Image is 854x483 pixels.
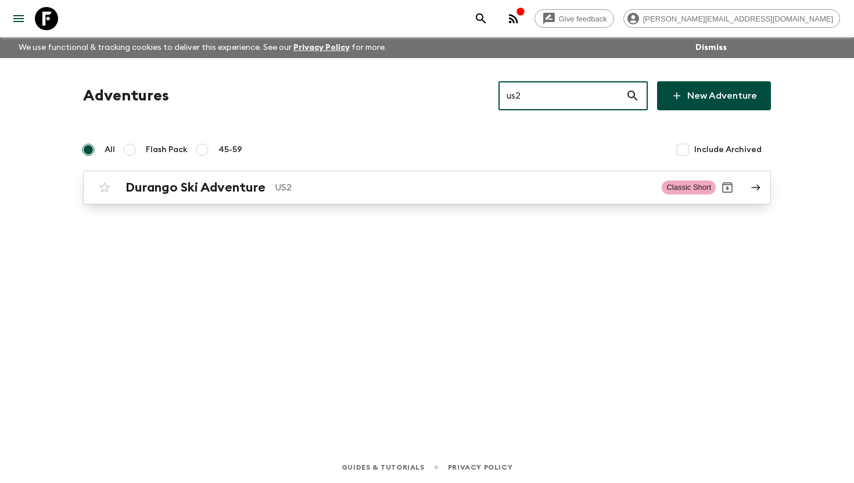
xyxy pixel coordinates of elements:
[716,176,739,199] button: Archive
[105,144,115,156] span: All
[125,180,265,195] h2: Durango Ski Adventure
[662,181,716,194] span: Classic Short
[275,181,652,194] p: US2
[657,81,771,110] a: New Adventure
[293,44,350,52] a: Privacy Policy
[342,461,425,474] a: Guides & Tutorials
[694,144,762,156] span: Include Archived
[692,39,730,56] button: Dismiss
[552,15,613,23] span: Give feedback
[83,171,771,204] a: Durango Ski AdventureUS2Classic ShortArchive
[623,9,840,28] div: [PERSON_NAME][EMAIL_ADDRESS][DOMAIN_NAME]
[448,461,512,474] a: Privacy Policy
[498,80,626,112] input: e.g. AR1, Argentina
[7,7,30,30] button: menu
[14,37,391,58] p: We use functional & tracking cookies to deliver this experience. See our for more.
[83,84,169,107] h1: Adventures
[146,144,188,156] span: Flash Pack
[637,15,839,23] span: [PERSON_NAME][EMAIL_ADDRESS][DOMAIN_NAME]
[469,7,493,30] button: search adventures
[218,144,242,156] span: 45-59
[534,9,614,28] a: Give feedback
